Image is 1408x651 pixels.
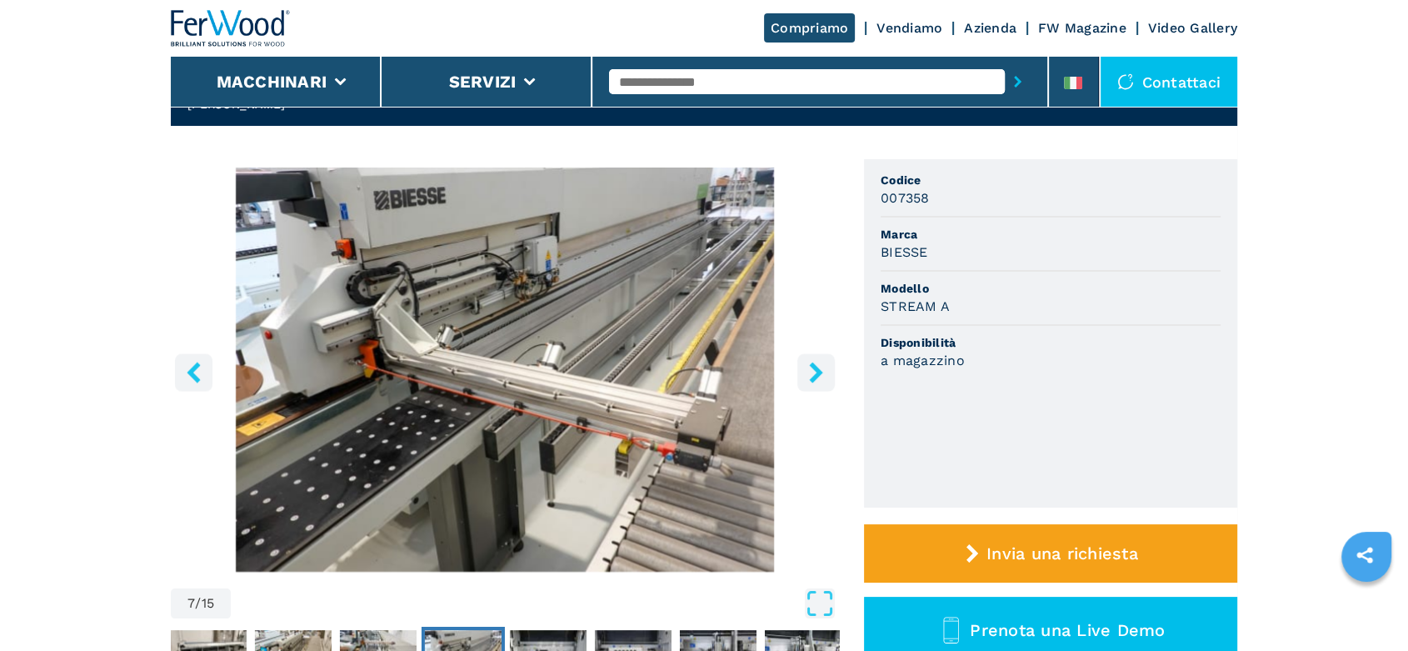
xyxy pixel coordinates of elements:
[881,226,1221,243] span: Marca
[797,353,835,391] button: right-button
[881,351,965,370] h3: a magazzino
[1344,534,1386,576] a: sharethis
[964,20,1016,36] a: Azienda
[187,597,195,610] span: 7
[881,334,1221,351] span: Disponibilità
[881,243,928,262] h3: BIESSE
[970,620,1165,640] span: Prenota una Live Demo
[881,172,1221,188] span: Codice
[986,543,1138,563] span: Invia una richiesta
[448,72,516,92] button: Servizi
[881,280,1221,297] span: Modello
[1005,63,1031,101] button: submit-button
[881,297,950,316] h3: STREAM A
[1337,576,1396,638] iframe: Chat
[881,188,930,208] h3: 007358
[1117,73,1134,90] img: Contattaci
[864,524,1237,583] button: Invia una richiesta
[876,20,942,36] a: Vendiamo
[1148,20,1237,36] a: Video Gallery
[1101,57,1238,107] div: Contattaci
[171,168,839,572] div: Go to Slide 7
[195,597,201,610] span: /
[175,353,212,391] button: left-button
[235,588,835,618] button: Open Fullscreen
[202,597,215,610] span: 15
[171,10,291,47] img: Ferwood
[217,72,327,92] button: Macchinari
[1038,20,1126,36] a: FW Magazine
[171,168,839,572] img: Bordatrice Singola BIESSE STREAM A
[764,13,855,43] a: Compriamo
